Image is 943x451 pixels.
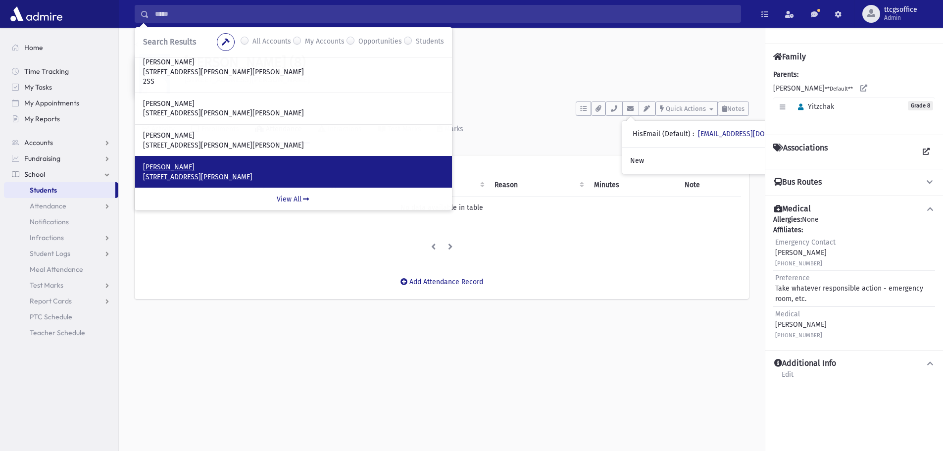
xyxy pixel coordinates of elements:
span: Test Marks [30,281,63,290]
span: Meal Attendance [30,265,83,274]
span: Home [24,43,43,52]
p: [STREET_ADDRESS][PERSON_NAME][PERSON_NAME] [143,141,444,150]
span: Grade 8 [908,101,933,110]
a: Fundraising [4,150,118,166]
a: [PERSON_NAME] [STREET_ADDRESS][PERSON_NAME][PERSON_NAME] [143,99,444,118]
button: Medical [773,204,935,214]
a: Report Cards [4,293,118,309]
p: [STREET_ADDRESS][PERSON_NAME][PERSON_NAME] [143,108,444,118]
a: New [622,151,813,170]
a: View all Associations [917,143,935,161]
a: View All [135,188,452,210]
h6: [STREET_ADDRESS][PERSON_NAME] [184,75,749,84]
a: Notifications [4,214,118,230]
a: Attendance [4,198,118,214]
nav: breadcrumb [135,40,170,54]
a: Students [4,182,115,198]
p: [PERSON_NAME] [143,162,444,172]
label: My Accounts [305,36,345,48]
a: [PERSON_NAME] [STREET_ADDRESS][PERSON_NAME][PERSON_NAME] [143,131,444,150]
p: [PERSON_NAME] [143,57,444,67]
a: Teacher Schedule [4,325,118,341]
label: Opportunities [358,36,402,48]
img: 9eXfv8= [135,54,174,94]
p: [STREET_ADDRESS][PERSON_NAME] [143,172,444,182]
input: Search [149,5,741,23]
a: My Tasks [4,79,118,95]
span: Student Logs [30,249,70,258]
a: Meal Attendance [4,261,118,277]
span: Search Results [143,37,196,47]
small: [PHONE_NUMBER] [775,260,822,267]
button: Bus Routes [773,177,935,188]
div: Marks [443,125,463,133]
div: [PERSON_NAME] [775,309,827,340]
a: Students [135,41,170,49]
th: Minutes [588,174,679,197]
a: [EMAIL_ADDRESS][DOMAIN_NAME] [698,130,805,138]
span: : [693,130,694,138]
p: [PERSON_NAME] [143,131,444,141]
b: Allergies: [773,215,802,224]
p: [STREET_ADDRESS][PERSON_NAME][PERSON_NAME] [143,67,444,77]
span: Medical [775,310,800,318]
label: Students [416,36,444,48]
a: Activity [135,116,183,144]
a: PTC Schedule [4,309,118,325]
button: Notes [718,101,749,116]
span: Admin [884,14,917,22]
span: Emergency Contact [775,238,836,247]
span: Quick Actions [666,105,706,112]
th: Note [679,174,741,197]
span: My Reports [24,114,60,123]
a: Infractions [4,230,118,246]
a: My Reports [4,111,118,127]
a: [PERSON_NAME] [STREET_ADDRESS][PERSON_NAME][PERSON_NAME] 2SS [143,57,444,87]
h4: Family [773,52,806,61]
a: Test Marks [4,277,118,293]
span: Infractions [30,233,64,242]
h4: Medical [774,204,811,214]
a: Time Tracking [4,63,118,79]
div: None [773,214,935,342]
th: Reason: activate to sort column ascending [489,174,588,197]
button: Add Attendance Record [394,273,490,291]
label: All Accounts [252,36,291,48]
div: [PERSON_NAME] [775,237,836,268]
span: School [24,170,45,179]
a: Home [4,40,118,55]
span: Report Cards [30,297,72,305]
h4: Additional Info [774,358,836,369]
span: Notes [727,105,744,112]
span: Attendance [30,201,66,210]
a: [PERSON_NAME] [STREET_ADDRESS][PERSON_NAME] [143,162,444,182]
button: Quick Actions [655,101,718,116]
span: My Appointments [24,99,79,107]
button: Additional Info [773,358,935,369]
a: My Appointments [4,95,118,111]
span: Time Tracking [24,67,69,76]
a: School [4,166,118,182]
h4: Bus Routes [774,177,822,188]
span: Notifications [30,217,69,226]
h1: [PERSON_NAME] (8) [184,54,749,71]
p: [PERSON_NAME] [143,99,444,109]
span: PTC Schedule [30,312,72,321]
div: [PERSON_NAME] [773,69,935,127]
div: HisEmail (Default) [633,129,805,139]
span: Yitzchak [794,102,834,111]
a: Accounts [4,135,118,150]
a: Edit [781,369,794,387]
small: [PHONE_NUMBER] [775,332,822,339]
div: Take whatever responsible action - emergency room, etc. [775,273,933,304]
span: Accounts [24,138,53,147]
span: Teacher Schedule [30,328,85,337]
span: Students [30,186,57,195]
b: Affiliates: [773,226,803,234]
p: 2SS [143,77,444,87]
b: Parents: [773,70,798,79]
h4: Associations [773,143,828,161]
span: Fundraising [24,154,60,163]
span: My Tasks [24,83,52,92]
img: AdmirePro [8,4,65,24]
